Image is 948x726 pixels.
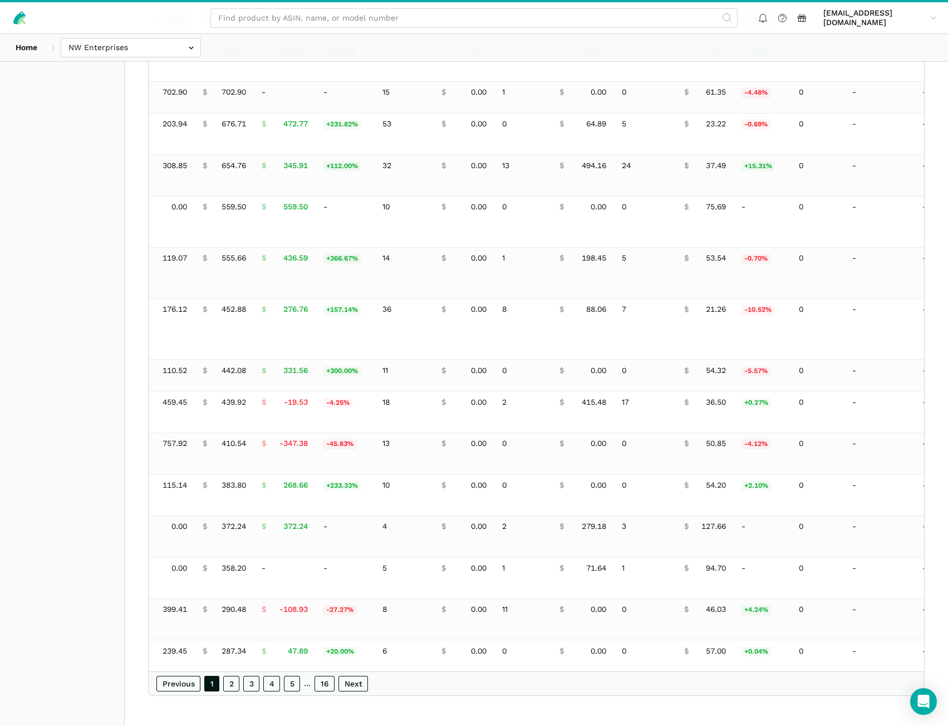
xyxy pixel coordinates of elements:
td: - [844,557,915,599]
span: 383.80 [222,480,246,490]
td: 0 [494,196,552,247]
a: 4 [263,676,280,691]
span: -0.69% [741,120,771,130]
td: 0 [614,433,676,474]
span: $ [559,398,564,408]
a: 5 [284,676,300,691]
span: $ [559,253,564,263]
span: $ [559,366,564,376]
span: 0.00 [471,480,487,490]
td: 0 [614,81,676,113]
span: 0.00 [471,202,487,212]
td: - [844,155,915,197]
span: $ [203,646,207,656]
td: 13 [375,433,434,474]
span: -4.25% [323,398,353,408]
span: 0.00 [471,646,487,656]
span: 0.00 [471,119,487,129]
td: 0 [791,113,844,155]
span: $ [684,253,689,263]
span: $ [441,305,446,315]
span: 415.48 [582,398,606,408]
span: +20.00% [323,647,357,657]
span: $ [559,605,564,615]
span: $ [441,366,446,376]
span: $ [203,87,207,97]
td: 1 [494,557,552,599]
td: 3 [614,516,676,557]
input: NW Enterprises [61,38,201,57]
span: $ [203,202,207,212]
span: $ [203,305,207,315]
span: [EMAIL_ADDRESS][DOMAIN_NAME] [823,8,926,28]
td: 36 [375,298,434,360]
span: 88.06 [586,305,606,315]
span: $ [262,439,266,449]
span: 702.90 [222,87,246,97]
td: - [844,433,915,474]
td: - [844,81,915,113]
td: 2 [494,516,552,557]
td: 0 [494,433,552,474]
td: 0 [791,599,844,640]
a: 3 [243,676,259,691]
span: $ [441,119,446,129]
td: 0 [614,474,676,516]
td: 1 [494,81,552,113]
span: $ [262,366,266,376]
span: +0.27% [741,398,772,408]
a: 2 [223,676,239,691]
span: 452.88 [222,305,246,315]
span: $ [441,522,446,532]
td: 0 [791,360,844,391]
td: 0 [614,640,676,672]
span: +366.67% [323,254,361,264]
span: 119.07 [163,253,187,263]
td: - [316,516,375,557]
span: 0.00 [471,563,487,573]
span: +15.31% [741,161,775,171]
span: 372.24 [222,522,246,532]
span: $ [441,253,446,263]
td: 6 [375,640,434,672]
span: 459.45 [163,398,187,408]
span: 239.45 [163,646,187,656]
td: 0 [614,599,676,640]
td: - [734,196,791,247]
span: -347.38 [279,439,308,449]
span: 54.20 [706,480,726,490]
span: +233.33% [323,481,361,491]
span: $ [203,119,207,129]
span: -4.48% [741,88,771,98]
td: - [844,599,915,640]
td: 11 [375,360,434,391]
td: - [254,557,316,599]
td: 11 [494,599,552,640]
td: - [844,196,915,247]
span: 358.20 [222,563,246,573]
span: $ [441,398,446,408]
td: 0 [791,516,844,557]
span: 198.45 [582,253,606,263]
span: 23.22 [706,119,726,129]
span: -108.93 [279,605,308,615]
td: 0 [791,433,844,474]
td: 5 [614,113,676,155]
td: 0 [791,298,844,360]
td: 18 [375,391,434,433]
td: 0 [791,155,844,197]
td: 5 [614,247,676,298]
span: $ [559,119,564,129]
span: 290.48 [222,605,246,615]
span: $ [559,480,564,490]
span: $ [203,563,207,573]
td: - [316,81,375,113]
span: $ [262,119,266,129]
span: … [304,679,311,689]
span: $ [441,202,446,212]
span: 0.00 [471,87,487,97]
span: 54.32 [706,366,726,376]
td: - [844,113,915,155]
td: 10 [375,474,434,516]
span: 308.85 [163,161,187,171]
